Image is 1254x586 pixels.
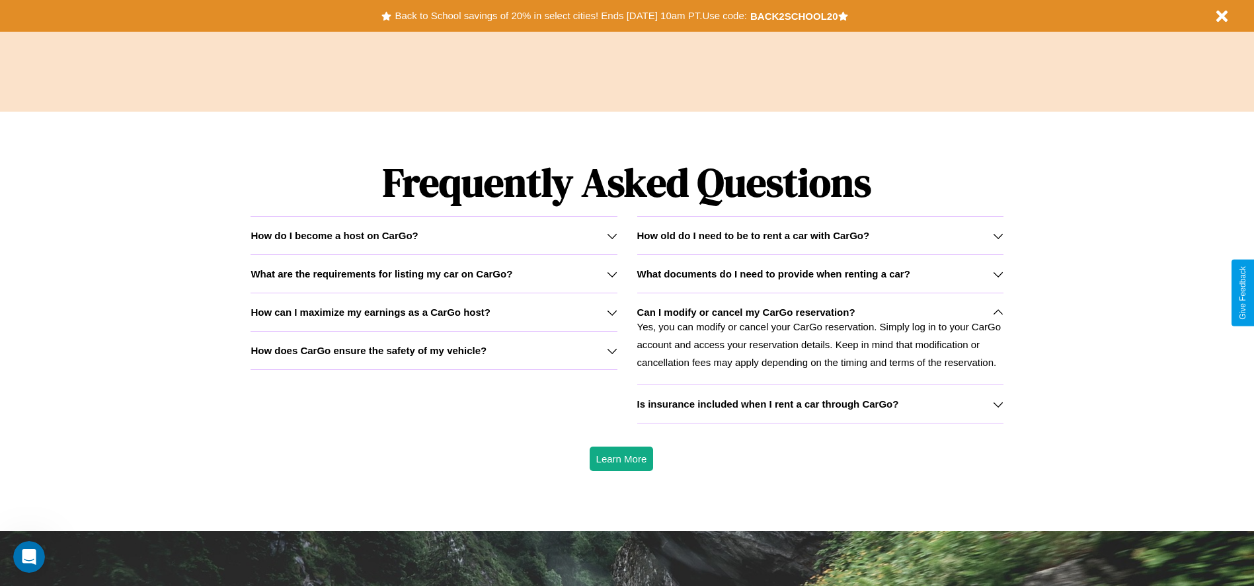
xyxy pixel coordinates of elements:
[637,318,1003,371] p: Yes, you can modify or cancel your CarGo reservation. Simply log in to your CarGo account and acc...
[251,149,1003,216] h1: Frequently Asked Questions
[637,230,870,241] h3: How old do I need to be to rent a car with CarGo?
[251,307,490,318] h3: How can I maximize my earnings as a CarGo host?
[13,541,45,573] iframe: Intercom live chat
[750,11,838,22] b: BACK2SCHOOL20
[251,230,418,241] h3: How do I become a host on CarGo?
[637,398,899,410] h3: Is insurance included when I rent a car through CarGo?
[637,307,855,318] h3: Can I modify or cancel my CarGo reservation?
[590,447,654,471] button: Learn More
[391,7,750,25] button: Back to School savings of 20% in select cities! Ends [DATE] 10am PT.Use code:
[251,345,487,356] h3: How does CarGo ensure the safety of my vehicle?
[1238,266,1247,320] div: Give Feedback
[251,268,512,279] h3: What are the requirements for listing my car on CarGo?
[637,268,910,279] h3: What documents do I need to provide when renting a car?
